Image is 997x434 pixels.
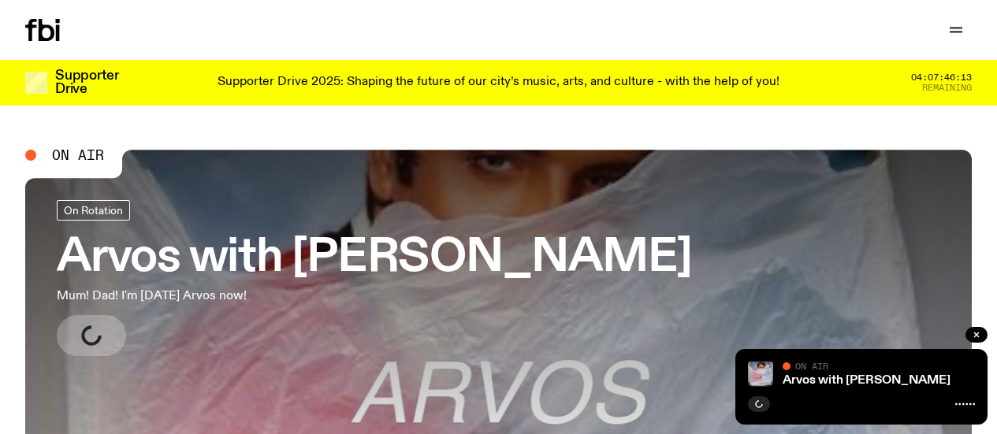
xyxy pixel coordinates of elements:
span: Remaining [922,83,972,92]
a: On Rotation [57,200,130,221]
a: Arvos with [PERSON_NAME]Mum! Dad! I'm [DATE] Arvos now! [57,200,692,356]
span: On Rotation [64,205,123,217]
p: Supporter Drive 2025: Shaping the future of our city’s music, arts, and culture - with the help o... [218,76,779,90]
h3: Supporter Drive [55,69,118,96]
span: 04:07:46:13 [911,73,972,82]
p: Mum! Dad! I'm [DATE] Arvos now! [57,287,460,306]
span: On Air [52,148,104,162]
h3: Arvos with [PERSON_NAME] [57,236,692,280]
span: On Air [795,361,828,371]
a: Arvos with [PERSON_NAME] [783,374,950,387]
